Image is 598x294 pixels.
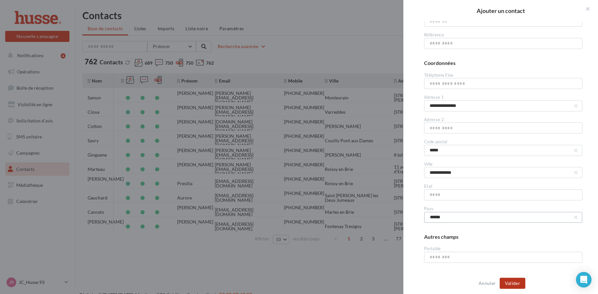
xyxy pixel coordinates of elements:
[424,94,582,100] div: Adresse 1
[424,32,582,38] div: Référence
[500,278,525,289] button: Valider
[424,183,582,189] div: Etat
[424,246,582,252] div: Portable
[576,272,592,288] div: Open Intercom Messenger
[424,139,582,145] div: Code postal
[424,72,582,78] div: Téléphone Fixe
[424,206,582,212] div: Pays
[424,59,582,67] div: Coordonnées
[476,279,498,287] button: Annuler
[414,8,588,14] h2: Ajouter un contact
[424,161,582,167] div: Ville
[424,233,582,241] div: Autres champs
[424,117,582,123] div: Adresse 2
